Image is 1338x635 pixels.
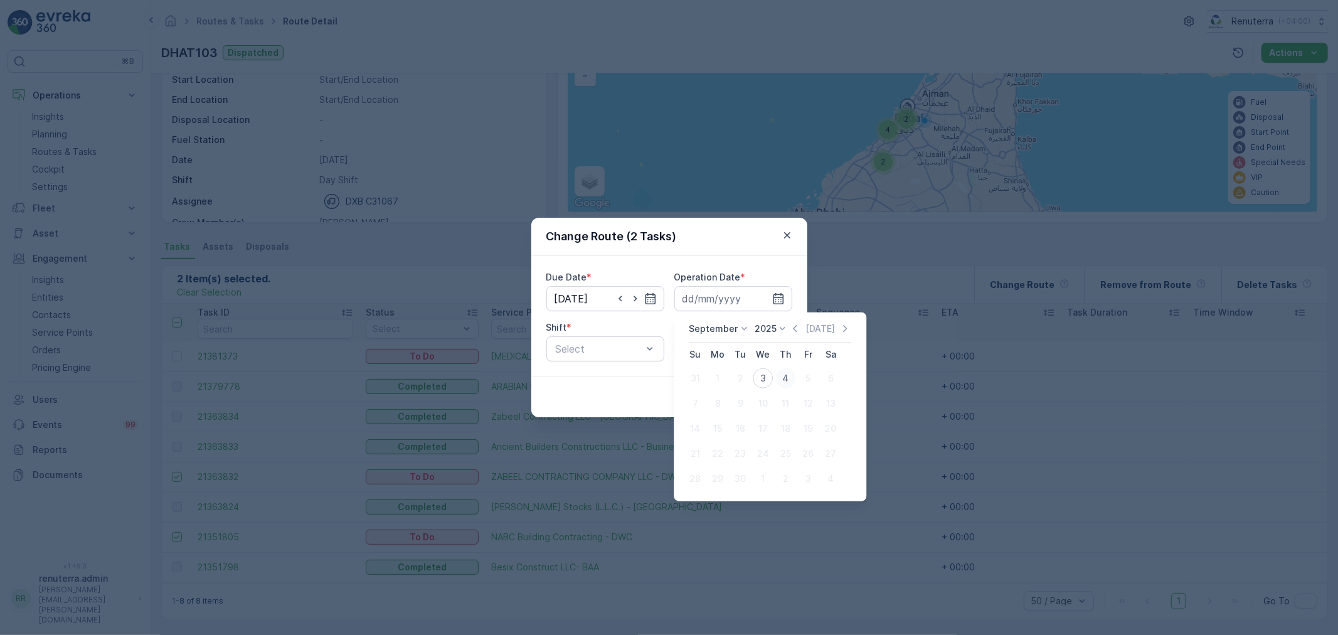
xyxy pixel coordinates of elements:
div: 24 [753,444,773,464]
p: [DATE] [805,323,835,335]
div: 8 [708,393,728,414]
label: Operation Date [674,272,741,282]
div: 9 [730,393,750,414]
div: 4 [820,469,841,489]
div: 25 [775,444,795,464]
div: 20 [820,419,841,439]
div: 3 [798,469,818,489]
label: Due Date [546,272,587,282]
div: 6 [820,368,841,388]
div: 12 [798,393,818,414]
div: 27 [820,444,841,464]
div: 14 [685,419,705,439]
div: 5 [798,368,818,388]
th: Sunday [684,343,706,366]
p: 2025 [755,323,777,335]
div: 18 [775,419,795,439]
div: 7 [685,393,705,414]
p: Change Route (2 Tasks) [546,228,677,245]
div: 13 [820,393,841,414]
p: September [689,323,738,335]
div: 19 [798,419,818,439]
th: Saturday [819,343,842,366]
p: Select [556,341,642,356]
div: 30 [730,469,750,489]
input: dd/mm/yyyy [674,286,792,311]
div: 10 [753,393,773,414]
div: 3 [753,368,773,388]
th: Friday [797,343,819,366]
div: 2 [775,469,795,489]
div: 2 [730,368,750,388]
div: 23 [730,444,750,464]
th: Tuesday [729,343,751,366]
div: 26 [798,444,818,464]
div: 29 [708,469,728,489]
div: 1 [708,368,728,388]
div: 4 [775,368,795,388]
div: 11 [775,393,795,414]
div: 31 [685,368,705,388]
div: 28 [685,469,705,489]
div: 15 [708,419,728,439]
div: 16 [730,419,750,439]
input: dd/mm/yyyy [546,286,664,311]
div: 22 [708,444,728,464]
th: Monday [706,343,729,366]
div: 21 [685,444,705,464]
div: 17 [753,419,773,439]
th: Thursday [774,343,797,366]
div: 1 [753,469,773,489]
label: Shift [546,322,567,333]
th: Wednesday [751,343,774,366]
